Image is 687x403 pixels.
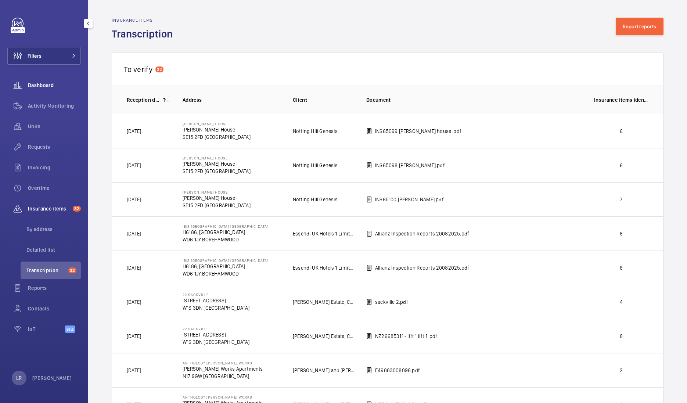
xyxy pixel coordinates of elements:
[16,374,22,382] p: LR
[183,194,251,202] p: [PERSON_NAME] House
[127,298,141,306] p: [DATE]
[183,263,269,270] p: H6186, [GEOGRAPHIC_DATA]
[293,367,355,374] p: [PERSON_NAME] and [PERSON_NAME] National Lift Contract
[293,127,338,135] p: Notting Hill Genesis
[375,332,438,340] p: NZ26685311 - lift 1 lift 1 .pdf
[594,264,648,271] p: 6
[28,284,81,292] span: Reports
[183,229,269,236] p: H6186, [GEOGRAPHIC_DATA]
[28,123,81,130] span: Units
[375,230,469,237] p: Allianz Inspection Reports 20082025.pdf
[28,184,81,192] span: Overtime
[183,236,269,243] p: WD6 1JY BOREHAMWOOD
[375,162,445,169] p: INS65098 [PERSON_NAME].pdf
[28,102,81,109] span: Activity Monitoring
[183,270,269,277] p: WD6 1JY BOREHAMWOOD
[594,196,648,203] p: 7
[28,164,81,171] span: Invoicing
[293,196,338,203] p: Notting Hill Genesis
[183,297,250,304] p: [STREET_ADDRESS]
[28,52,42,60] span: Filters
[7,47,81,65] button: Filters
[183,224,269,229] p: IBIS [GEOGRAPHIC_DATA] [GEOGRAPHIC_DATA]
[127,96,160,104] p: Reception date
[112,18,177,23] h2: Insurance items
[112,53,663,86] div: To verify
[375,196,444,203] p: INS65100 [PERSON_NAME].pdf
[183,202,251,209] p: SE15 2FD [GEOGRAPHIC_DATA]
[375,367,420,374] p: E49883008098.pdf
[594,162,648,169] p: 6
[293,332,355,340] p: [PERSON_NAME] Estate, C/O Helix Property Advisors Limited
[594,96,648,104] p: Insurance items identified
[375,127,461,135] p: INS65099 [PERSON_NAME] house .pdf
[28,82,81,89] span: Dashboard
[127,264,141,271] p: [DATE]
[183,395,263,399] p: Anthology [PERSON_NAME] Works
[183,365,263,373] p: [PERSON_NAME] Works Apartments
[28,305,81,312] span: Contacts
[127,127,141,135] p: [DATE]
[112,27,177,41] h1: Transcription
[183,122,251,126] p: [PERSON_NAME] House
[183,373,263,380] p: N17 9GW [GEOGRAPHIC_DATA]
[183,96,281,104] p: Address
[366,96,582,104] p: Document
[183,304,250,312] p: W1S 3DN [GEOGRAPHIC_DATA]
[183,160,251,168] p: [PERSON_NAME] House
[594,298,648,306] p: 4
[26,267,65,274] span: Transcription
[65,325,75,333] span: Beta
[28,205,70,212] span: Insurance items
[375,298,408,306] p: sackville 2.pdf
[28,325,65,333] span: IoT
[293,230,355,237] p: Essendi UK Hotels 1 Limited
[127,196,141,203] p: [DATE]
[183,292,250,297] p: 22 Sackville
[594,230,648,237] p: 6
[183,258,269,263] p: IBIS [GEOGRAPHIC_DATA] [GEOGRAPHIC_DATA]
[73,206,81,212] span: 32
[183,168,251,175] p: SE15 2FD [GEOGRAPHIC_DATA]
[32,374,72,382] p: [PERSON_NAME]
[127,162,141,169] p: [DATE]
[183,338,250,346] p: W1S 3DN [GEOGRAPHIC_DATA]
[594,367,648,374] p: 2
[616,18,664,35] button: Import reports
[183,156,251,160] p: [PERSON_NAME] House
[183,190,251,194] p: [PERSON_NAME] House
[127,367,141,374] p: [DATE]
[155,66,163,72] span: 32
[127,332,141,340] p: [DATE]
[183,133,251,141] p: SE15 2FD [GEOGRAPHIC_DATA]
[183,327,250,331] p: 22 Sackville
[183,361,263,365] p: Anthology [PERSON_NAME] Works
[375,264,469,271] p: Allianz Inspection Reports 20082025.pdf
[183,126,251,133] p: [PERSON_NAME] House
[26,226,81,233] span: By address
[293,264,355,271] p: Essendi UK Hotels 1 Limited
[68,267,76,273] span: 32
[127,230,141,237] p: [DATE]
[183,331,250,338] p: [STREET_ADDRESS]
[594,127,648,135] p: 6
[26,246,81,253] span: Detailed list
[293,162,338,169] p: Notting Hill Genesis
[28,143,81,151] span: Requests
[293,298,355,306] p: [PERSON_NAME] Estate, C/O Helix Property Advisors Limited
[293,96,355,104] p: Client
[594,332,648,340] p: 8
